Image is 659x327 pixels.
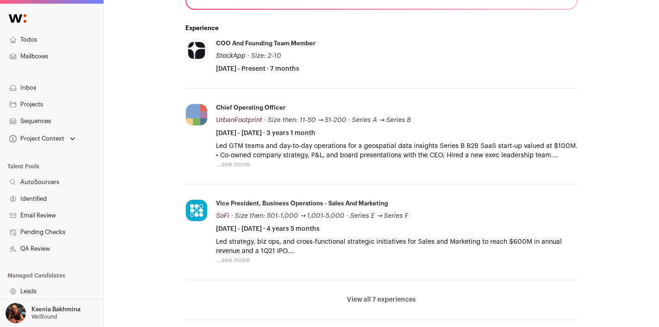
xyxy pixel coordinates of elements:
[350,213,408,219] span: Series E → Series F
[247,53,281,59] span: · Size: 2-10
[216,237,578,256] p: Led strategy, biz ops, and cross-functional strategic initiatives for Sales and Marketing to reac...
[216,39,315,48] div: COO and Founding Team Member
[216,224,320,234] span: [DATE] - [DATE] · 4 years 5 months
[347,295,416,304] button: View all 7 experiences
[31,313,57,321] p: Wellfound
[216,256,250,265] button: ...see more
[216,104,285,112] div: Chief Operating Officer
[264,117,347,123] span: · Size then: 11-50 → 51-200
[6,303,26,323] img: 13968079-medium_jpg
[216,64,299,74] span: [DATE] - Present · 7 months
[352,117,411,123] span: Series A → Series B
[348,116,350,125] span: ·
[31,306,80,313] p: Ksenia Bakhmina
[186,200,207,221] img: edea3224f489481cfa4f28db5701491420f17de81af8a4acba581c2363eeb547.jpg
[231,213,345,219] span: · Size then: 501-1,000 → 1,001-5,000
[346,211,348,221] span: ·
[216,142,578,151] p: Led GTM teams and day-to-day operations for a geospatial data insights Series B B2B SaaS start-up...
[186,40,207,61] img: db810021feda98abc8578189ab48e47ad3198bbdcdcdfa8f512475c17f1f90bc.jpg
[216,53,246,59] span: StockApp
[216,117,262,123] span: UrbanFootprint
[216,213,229,219] span: SoFi
[4,9,31,28] img: Wellfound
[216,151,578,160] p: • Co-owned company strategy, P&L, and board presentations with the CEO; Hired a new exec leadersh...
[216,129,315,138] span: [DATE] - [DATE] · 3 years 1 month
[7,135,64,142] div: Project Context
[186,104,207,125] img: 67f26272d25205902d6a42407a53c78362ee5017c6bcbc480fe71b77b36b6ef9.jpg
[7,132,77,145] button: Open dropdown
[216,160,250,169] button: ...see more
[216,199,388,208] div: Vice President, Business Operations - Sales and Marketing
[4,303,82,323] button: Open dropdown
[185,25,578,32] h2: Experience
